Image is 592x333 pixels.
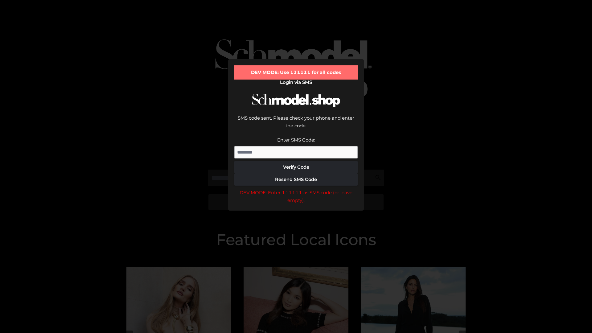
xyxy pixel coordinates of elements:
[234,173,358,186] button: Resend SMS Code
[234,80,358,85] h2: Login via SMS
[234,161,358,173] button: Verify Code
[277,137,315,143] label: Enter SMS Code:
[250,88,342,113] img: Schmodel Logo
[234,65,358,80] div: DEV MODE: Use 111111 for all codes
[234,114,358,136] div: SMS code sent. Please check your phone and enter the code.
[234,189,358,204] div: DEV MODE: Enter 111111 as SMS code (or leave empty).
